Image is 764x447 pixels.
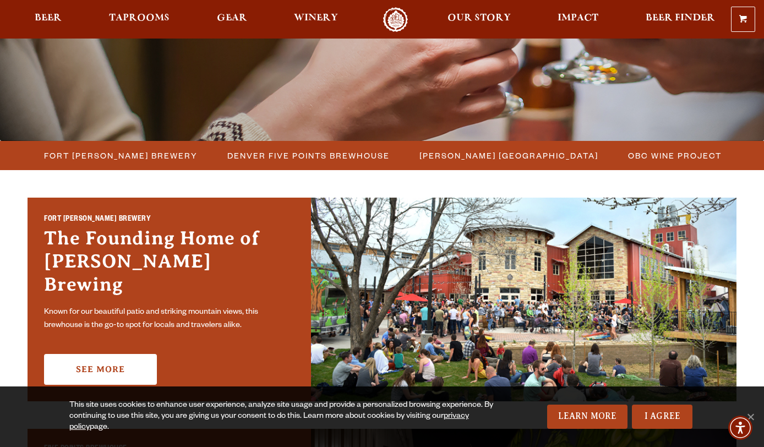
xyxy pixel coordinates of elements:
[419,148,598,163] span: [PERSON_NAME] [GEOGRAPHIC_DATA]
[639,7,722,32] a: Beer Finder
[44,214,294,227] h2: Fort [PERSON_NAME] Brewery
[375,7,416,32] a: Odell Home
[628,148,722,163] span: OBC Wine Project
[448,14,511,23] span: Our Story
[109,14,170,23] span: Taprooms
[69,400,495,433] div: This site uses cookies to enhance user experience, analyze site usage and provide a personalized ...
[44,354,157,385] a: See More
[69,412,469,432] a: privacy policy
[294,14,338,23] span: Winery
[550,7,605,32] a: Impact
[210,7,254,32] a: Gear
[44,227,294,302] h3: The Founding Home of [PERSON_NAME] Brewing
[37,148,203,163] a: Fort [PERSON_NAME] Brewery
[44,306,294,332] p: Known for our beautiful patio and striking mountain views, this brewhouse is the go-to spot for l...
[547,405,628,429] a: Learn More
[227,148,390,163] span: Denver Five Points Brewhouse
[621,148,727,163] a: OBC Wine Project
[728,416,752,440] div: Accessibility Menu
[440,7,518,32] a: Our Story
[287,7,345,32] a: Winery
[28,7,69,32] a: Beer
[311,198,736,401] img: Fort Collins Brewery & Taproom'
[632,405,692,429] a: I Agree
[44,148,198,163] span: Fort [PERSON_NAME] Brewery
[413,148,604,163] a: [PERSON_NAME] [GEOGRAPHIC_DATA]
[102,7,177,32] a: Taprooms
[35,14,62,23] span: Beer
[646,14,715,23] span: Beer Finder
[221,148,395,163] a: Denver Five Points Brewhouse
[217,14,247,23] span: Gear
[558,14,598,23] span: Impact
